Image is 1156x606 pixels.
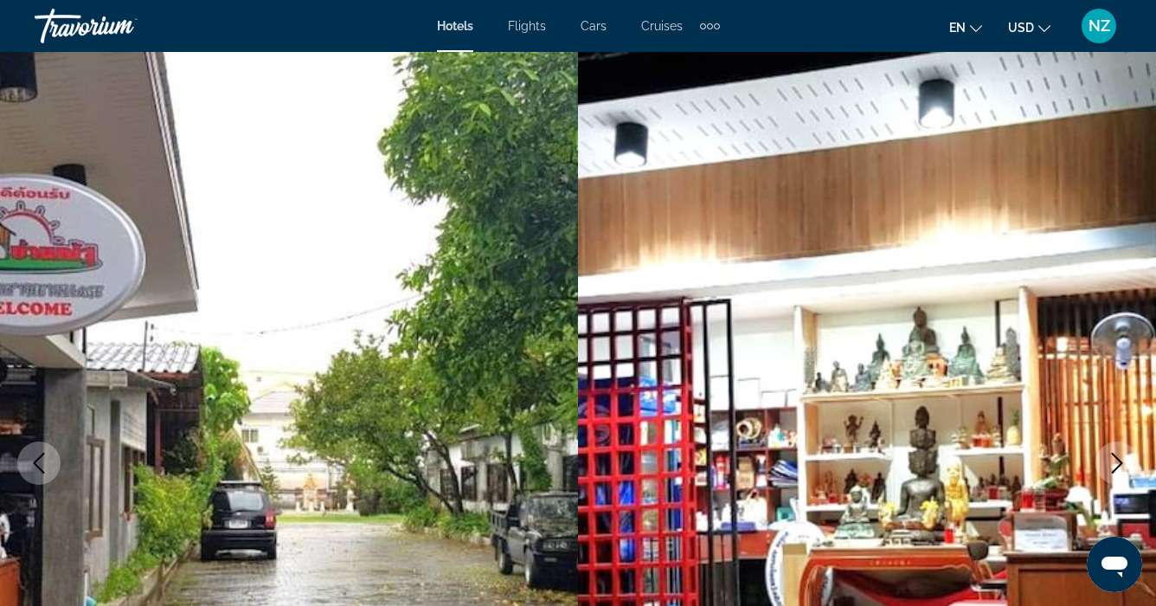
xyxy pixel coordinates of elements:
button: Change language [949,15,982,40]
span: USD [1008,21,1034,35]
iframe: Кнопка запуска окна обмена сообщениями [1087,537,1142,592]
a: Travorium [35,3,208,48]
button: User Menu [1076,8,1121,44]
button: Extra navigation items [700,12,720,40]
a: Hotels [437,19,473,33]
button: Next image [1095,442,1139,485]
span: en [949,21,966,35]
a: Cars [581,19,607,33]
a: Flights [508,19,546,33]
button: Change currency [1008,15,1050,40]
span: NZ [1089,17,1110,35]
button: Previous image [17,442,61,485]
a: Cruises [641,19,683,33]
